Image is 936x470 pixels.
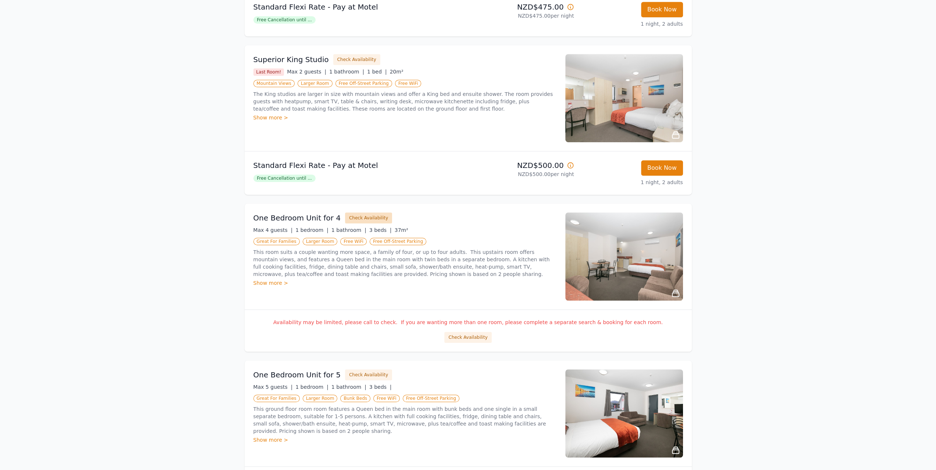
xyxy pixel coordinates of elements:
span: Free Off-Street Parking [370,238,426,245]
span: 1 bathroom | [331,227,366,233]
div: Show more > [253,114,556,121]
span: 1 bathroom | [329,69,364,75]
span: 1 bathroom | [331,384,366,390]
p: Availability may be limited, please call to check. If you are wanting more than one room, please ... [253,319,683,326]
p: NZD$500.00 [471,160,574,171]
span: 20m² [390,69,403,75]
span: Free WiFi [395,80,421,87]
span: Max 2 guests | [287,69,326,75]
span: Great For Families [253,395,300,402]
p: This ground floor room room features a Queen bed in the main room with bunk beds and one single i... [253,405,556,435]
span: 3 beds | [369,227,392,233]
button: Check Availability [333,54,380,65]
span: Free WiFi [340,238,367,245]
span: Free Off-Street Parking [335,80,392,87]
span: 1 bedroom | [295,227,328,233]
span: Larger Room [303,395,338,402]
p: NZD$475.00 [471,2,574,12]
p: NZD$500.00 per night [471,171,574,178]
p: The King studios are larger in size with mountain views and offer a King bed and ensuite shower. ... [253,90,556,112]
button: Check Availability [444,332,491,343]
span: Mountain Views [253,80,295,87]
div: Show more > [253,436,556,444]
span: 1 bed | [367,69,387,75]
span: Great For Families [253,238,300,245]
span: Free WiFi [373,395,400,402]
span: Larger Room [303,238,338,245]
span: Free Cancellation until ... [253,16,316,24]
h3: One Bedroom Unit for 5 [253,370,341,380]
h3: One Bedroom Unit for 4 [253,213,341,223]
button: Book Now [641,2,683,17]
div: Show more > [253,279,556,287]
p: Standard Flexi Rate - Pay at Motel [253,2,465,12]
span: Bunk Beds [340,395,370,402]
span: 3 beds | [369,384,392,390]
p: This room suits a couple wanting more space, a family of four, or up to four adults. This upstair... [253,248,556,278]
h3: Superior King Studio [253,54,329,65]
span: Last Room! [253,68,284,76]
span: Free Off-Street Parking [403,395,459,402]
p: 1 night, 2 adults [580,20,683,28]
span: Max 5 guests | [253,384,293,390]
button: Check Availability [345,369,392,380]
span: Larger Room [298,80,332,87]
p: NZD$475.00 per night [471,12,574,19]
span: Max 4 guests | [253,227,293,233]
button: Book Now [641,160,683,176]
p: Standard Flexi Rate - Pay at Motel [253,160,465,171]
span: Free Cancellation until ... [253,175,316,182]
span: 37m² [395,227,408,233]
span: 1 bedroom | [295,384,328,390]
p: 1 night, 2 adults [580,179,683,186]
button: Check Availability [345,212,392,223]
